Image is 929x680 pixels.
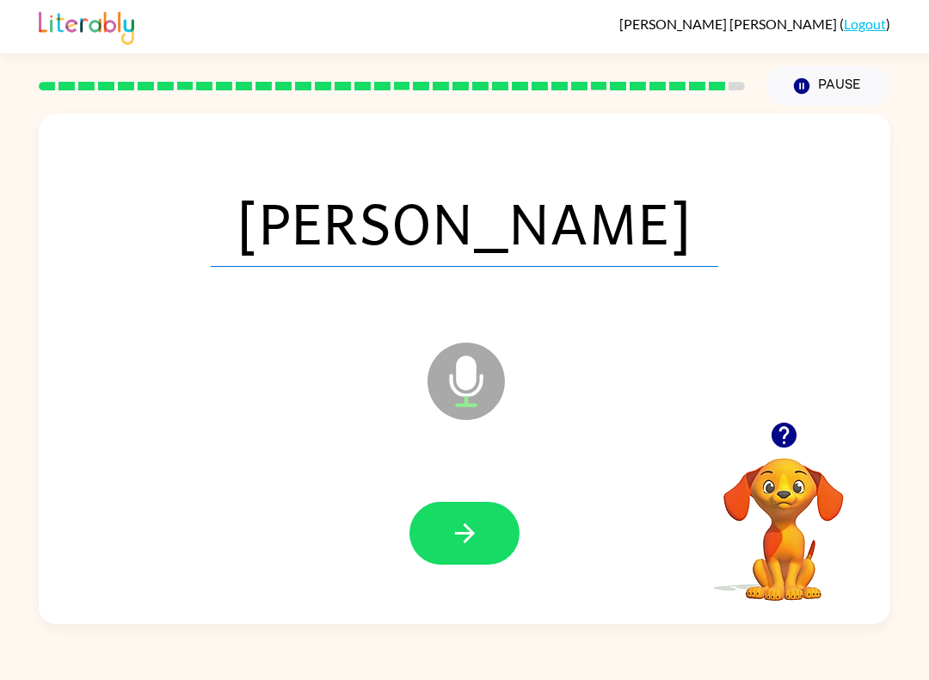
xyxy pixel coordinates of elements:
span: [PERSON_NAME] [211,177,718,267]
span: [PERSON_NAME] [PERSON_NAME] [619,15,840,32]
a: Logout [844,15,886,32]
img: Literably [39,7,134,45]
div: ( ) [619,15,890,32]
button: Pause [766,66,890,106]
video: Your browser must support playing .mp4 files to use Literably. Please try using another browser. [698,431,870,603]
